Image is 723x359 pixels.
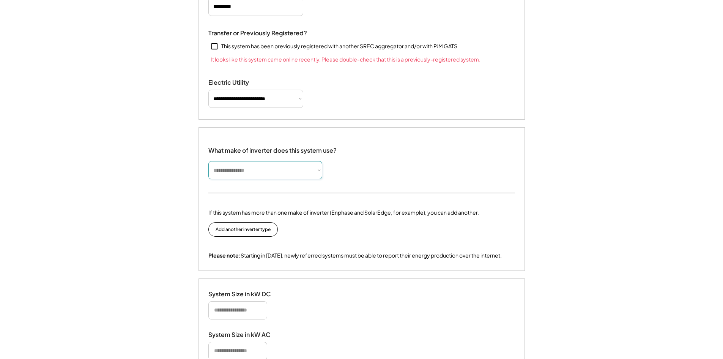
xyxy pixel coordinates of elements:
div: It looks like this system came online recently. Please double-check that this is a previously-reg... [208,55,480,63]
div: Electric Utility [208,79,284,87]
div: System Size in kW DC [208,290,284,298]
div: Transfer or Previously Registered? [208,29,307,37]
div: This system has been previously registered with another SREC aggregator and/or with PJM GATS [221,43,457,50]
div: Starting in [DATE], newly referred systems must be able to report their energy production over th... [208,252,502,259]
strong: Please note: [208,252,241,259]
div: What make of inverter does this system use? [208,139,337,156]
button: Add another inverter type [208,222,278,237]
div: System Size in kW AC [208,331,284,339]
div: If this system has more than one make of inverter (Enphase and SolarEdge, for example), you can a... [208,209,479,217]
